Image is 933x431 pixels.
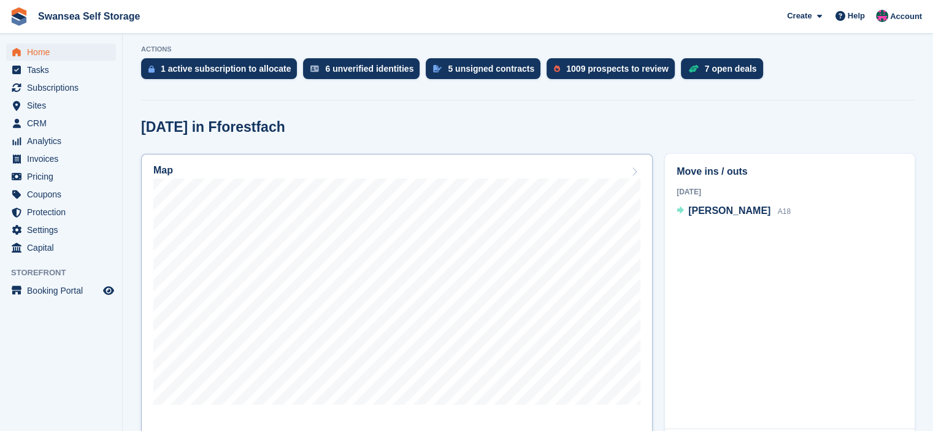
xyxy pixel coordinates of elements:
span: Booking Portal [27,282,101,299]
span: Pricing [27,168,101,185]
a: menu [6,168,116,185]
a: menu [6,97,116,114]
a: menu [6,186,116,203]
a: [PERSON_NAME] A18 [677,204,791,219]
span: Storefront [11,267,122,279]
img: contract_signature_icon-13c848040528278c33f63329250d36e43548de30e8caae1d1a13099fd9432cc5.svg [433,65,442,72]
a: menu [6,44,116,61]
a: 1009 prospects to review [547,58,681,85]
span: Home [27,44,101,61]
img: verify_identity-adf6edd0f0f0b5bbfe63781bf79b02c33cf7c696d77639b501bdc392416b5a36.svg [310,65,319,72]
span: Coupons [27,186,101,203]
span: Invoices [27,150,101,167]
h2: [DATE] in Fforestfach [141,119,285,135]
a: 1 active subscription to allocate [141,58,303,85]
span: Capital [27,239,101,256]
a: menu [6,221,116,238]
div: 6 unverified identities [325,64,413,74]
a: menu [6,79,116,96]
span: A18 [778,207,791,216]
a: Preview store [101,283,116,298]
a: 6 unverified identities [303,58,426,85]
img: active_subscription_to_allocate_icon-d502201f5373d7db506a760aba3b589e785aa758c864c3986d89f69b8ff3... [148,65,155,73]
span: Help [848,10,865,22]
span: Settings [27,221,101,238]
a: menu [6,282,116,299]
span: [PERSON_NAME] [688,205,770,216]
span: Subscriptions [27,79,101,96]
img: Paul Davies [876,10,888,22]
a: Swansea Self Storage [33,6,145,26]
h2: Map [153,165,173,176]
span: Account [890,10,922,23]
p: ACTIONS [141,45,915,53]
div: 1009 prospects to review [566,64,669,74]
a: menu [6,150,116,167]
h2: Move ins / outs [677,164,903,179]
a: menu [6,204,116,221]
span: Tasks [27,61,101,78]
span: Analytics [27,132,101,150]
a: menu [6,61,116,78]
a: 7 open deals [681,58,769,85]
div: [DATE] [677,186,903,197]
div: 7 open deals [705,64,757,74]
a: menu [6,115,116,132]
img: deal-1b604bf984904fb50ccaf53a9ad4b4a5d6e5aea283cecdc64d6e3604feb123c2.svg [688,64,699,73]
img: prospect-51fa495bee0391a8d652442698ab0144808aea92771e9ea1ae160a38d050c398.svg [554,65,560,72]
span: CRM [27,115,101,132]
span: Create [787,10,812,22]
img: stora-icon-8386f47178a22dfd0bd8f6a31ec36ba5ce8667c1dd55bd0f319d3a0aa187defe.svg [10,7,28,26]
div: 5 unsigned contracts [448,64,534,74]
a: 5 unsigned contracts [426,58,547,85]
span: Sites [27,97,101,114]
span: Protection [27,204,101,221]
a: menu [6,239,116,256]
div: 1 active subscription to allocate [161,64,291,74]
a: menu [6,132,116,150]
